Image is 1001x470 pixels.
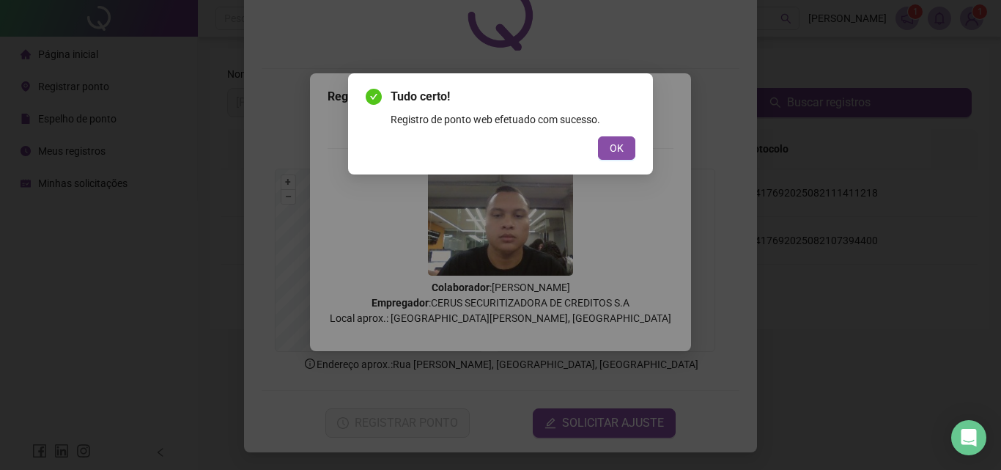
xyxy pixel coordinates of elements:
[391,111,635,128] div: Registro de ponto web efetuado com sucesso.
[610,140,624,156] span: OK
[598,136,635,160] button: OK
[951,420,986,455] div: Open Intercom Messenger
[366,89,382,105] span: check-circle
[391,88,635,106] span: Tudo certo!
